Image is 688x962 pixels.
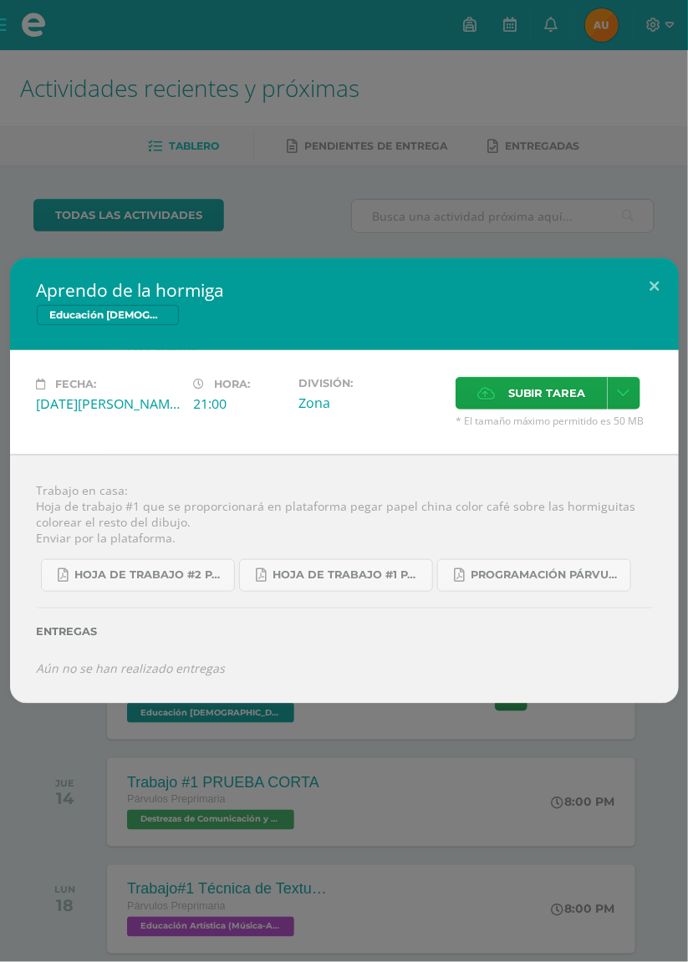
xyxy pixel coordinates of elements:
div: Zona [298,394,442,412]
a: Programación Párvulos A-B 4ta. Unidad 2025.pdf [437,559,631,592]
span: Subir tarea [508,378,586,409]
div: [DATE][PERSON_NAME] [37,394,181,413]
div: Trabajo en casa: Hoja de trabajo #1 que se proporcionará en plataforma pegar papel china color ca... [10,455,679,704]
span: Hora: [215,378,251,390]
div: 21:00 [194,394,285,413]
span: * El tamaño máximo permitido es 50 MB [456,414,652,428]
span: Educación [DEMOGRAPHIC_DATA] [37,305,179,325]
a: hoja de trabajo #1 Párvulos A-B 4ta. Unidad 2025.pdf [239,559,433,592]
label: Entregas [37,625,652,638]
span: hoja de trabajo #1 Párvulos A-B 4ta. Unidad 2025.pdf [273,568,424,582]
a: hoja de trabajo #2 Párvulo 4ta. Unidad 2025.pdf [41,559,235,592]
span: Fecha: [56,378,97,390]
span: hoja de trabajo #2 Párvulo 4ta. Unidad 2025.pdf [75,568,226,582]
span: Programación Párvulos A-B 4ta. Unidad 2025.pdf [471,568,622,582]
i: Aún no se han realizado entregas [37,660,226,676]
h2: Aprendo de la hormiga [37,278,652,302]
button: Close (Esc) [631,258,679,315]
label: División: [298,377,442,389]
